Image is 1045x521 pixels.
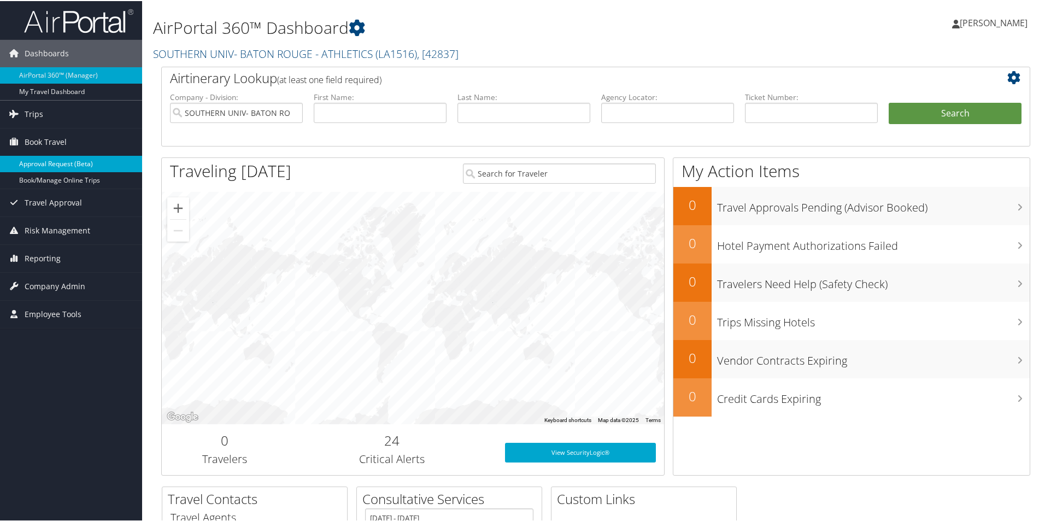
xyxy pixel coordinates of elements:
span: , [ 42837 ] [417,45,459,60]
span: Employee Tools [25,300,81,327]
a: 0Trips Missing Hotels [673,301,1030,339]
img: Google [165,409,201,423]
a: Open this area in Google Maps (opens a new window) [165,409,201,423]
h2: Custom Links [557,489,736,507]
h2: 0 [673,233,712,251]
h2: Travel Contacts [168,489,347,507]
span: [PERSON_NAME] [960,16,1028,28]
label: Ticket Number: [745,91,878,102]
a: [PERSON_NAME] [952,5,1038,38]
span: (at least one field required) [277,73,381,85]
span: Reporting [25,244,61,271]
h3: Trips Missing Hotels [717,308,1030,329]
button: Zoom in [167,196,189,218]
h2: 0 [673,386,712,405]
input: Search for Traveler [463,162,656,183]
span: Travel Approval [25,188,82,215]
label: First Name: [314,91,447,102]
img: airportal-logo.png [24,7,133,33]
h3: Travelers [170,450,279,466]
label: Last Name: [457,91,590,102]
a: 0Credit Cards Expiring [673,377,1030,415]
a: 0Travelers Need Help (Safety Check) [673,262,1030,301]
a: SOUTHERN UNIV- BATON ROUGE - ATHLETICS [153,45,459,60]
h3: Credit Cards Expiring [717,385,1030,406]
span: Risk Management [25,216,90,243]
a: 0Hotel Payment Authorizations Failed [673,224,1030,262]
h1: Traveling [DATE] [170,159,291,182]
h3: Travelers Need Help (Safety Check) [717,270,1030,291]
span: Trips [25,99,43,127]
h2: 0 [673,309,712,328]
h2: 24 [296,430,489,449]
h2: 0 [673,348,712,366]
h1: My Action Items [673,159,1030,182]
button: Keyboard shortcuts [544,415,591,423]
button: Search [889,102,1021,124]
a: 0Travel Approvals Pending (Advisor Booked) [673,186,1030,224]
h3: Hotel Payment Authorizations Failed [717,232,1030,253]
h2: 0 [673,195,712,213]
span: Company Admin [25,272,85,299]
label: Company - Division: [170,91,303,102]
label: Agency Locator: [601,91,734,102]
h3: Vendor Contracts Expiring [717,347,1030,367]
h2: Airtinerary Lookup [170,68,949,86]
span: Book Travel [25,127,67,155]
a: View SecurityLogic® [505,442,656,461]
a: Terms (opens in new tab) [645,416,661,422]
h3: Travel Approvals Pending (Advisor Booked) [717,194,1030,214]
h1: AirPortal 360™ Dashboard [153,15,743,38]
h3: Critical Alerts [296,450,489,466]
button: Zoom out [167,219,189,241]
a: 0Vendor Contracts Expiring [673,339,1030,377]
h2: Consultative Services [362,489,542,507]
h2: 0 [170,430,279,449]
span: Map data ©2025 [598,416,639,422]
span: Dashboards [25,39,69,66]
h2: 0 [673,271,712,290]
span: ( LA1516 ) [375,45,417,60]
